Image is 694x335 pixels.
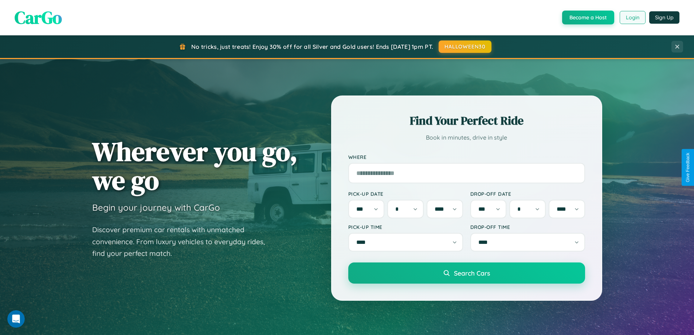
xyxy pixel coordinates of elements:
[470,224,585,230] label: Drop-off Time
[92,202,220,213] h3: Begin your journey with CarGo
[92,137,298,195] h1: Wherever you go, we go
[348,132,585,143] p: Book in minutes, drive in style
[92,224,274,260] p: Discover premium car rentals with unmatched convenience. From luxury vehicles to everyday rides, ...
[685,153,690,182] div: Give Feedback
[348,191,463,197] label: Pick-up Date
[348,154,585,160] label: Where
[454,269,490,277] span: Search Cars
[620,11,646,24] button: Login
[348,262,585,284] button: Search Cars
[562,11,614,24] button: Become a Host
[7,310,25,328] iframe: Intercom live chat
[191,43,433,50] span: No tricks, just treats! Enjoy 30% off for all Silver and Gold users! Ends [DATE] 1pm PT.
[15,5,62,30] span: CarGo
[470,191,585,197] label: Drop-off Date
[439,40,491,53] button: HALLOWEEN30
[649,11,679,24] button: Sign Up
[348,224,463,230] label: Pick-up Time
[348,113,585,129] h2: Find Your Perfect Ride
